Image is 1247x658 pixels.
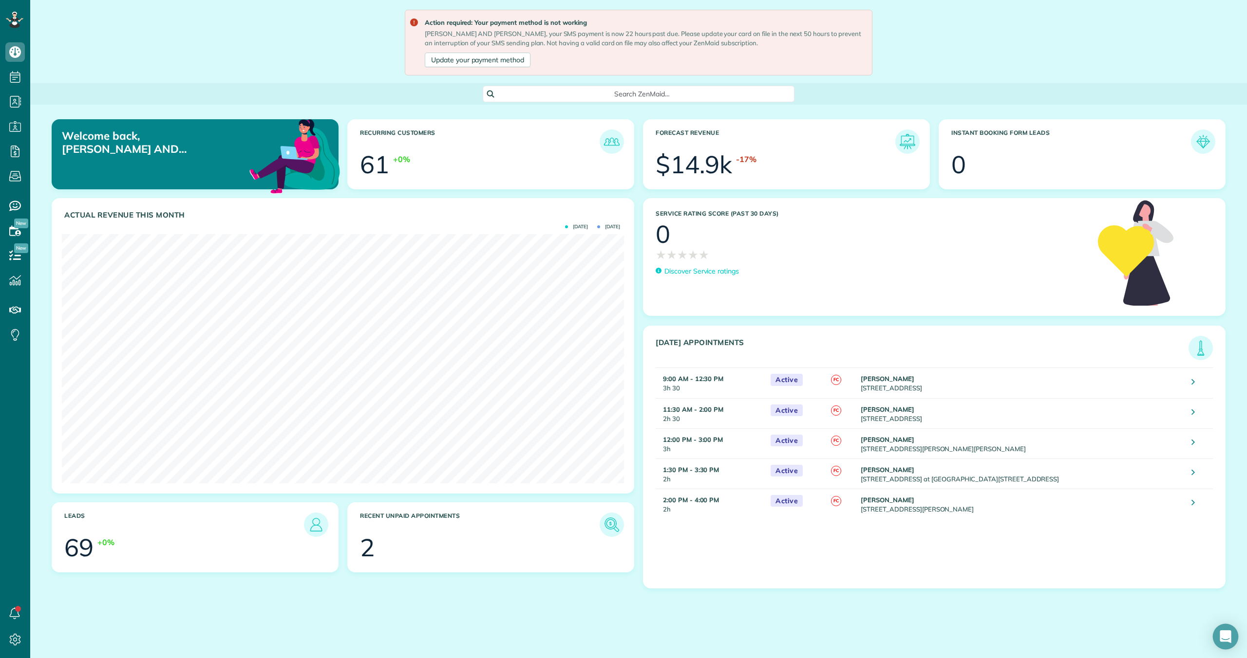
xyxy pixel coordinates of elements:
[666,246,677,263] span: ★
[663,405,723,413] strong: 11:30 AM - 2:00 PM
[656,428,766,458] td: 3h
[360,535,375,560] div: 2
[951,129,1191,154] h3: Instant Booking Form Leads
[771,495,803,507] span: Active
[97,537,114,548] div: +0%
[62,129,248,155] p: Welcome back, [PERSON_NAME] AND [PERSON_NAME]!
[699,246,709,263] span: ★
[64,535,94,560] div: 69
[565,224,588,229] span: [DATE]
[663,375,723,383] strong: 9:00 AM - 12:30 PM
[393,154,410,165] div: +0%
[656,338,1189,360] h3: [DATE] Appointments
[1193,132,1213,151] img: icon_form_leads-04211a6a04a5b2264e4ee56bc0799ec3eb69b7e499cbb523a139df1d13a81ae0.png
[360,512,600,537] h3: Recent unpaid appointments
[858,398,1184,428] td: [STREET_ADDRESS]
[831,496,841,506] span: FC
[663,436,723,443] strong: 12:00 PM - 3:00 PM
[656,398,766,428] td: 2h 30
[771,374,803,386] span: Active
[1213,624,1239,650] div: Open Intercom Messenger
[688,246,699,263] span: ★
[831,466,841,476] span: FC
[656,210,1088,217] h3: Service Rating score (past 30 days)
[858,368,1184,398] td: [STREET_ADDRESS]
[425,53,530,67] a: Update your payment method
[771,404,803,417] span: Active
[656,368,766,398] td: 3h 30
[597,224,620,229] span: [DATE]
[425,18,864,27] strong: Action required: Your payment method is not working
[771,465,803,477] span: Active
[861,466,914,474] strong: [PERSON_NAME]
[656,489,766,519] td: 2h
[771,435,803,447] span: Active
[656,129,895,154] h3: Forecast Revenue
[602,515,622,534] img: icon_unpaid_appointments-47b8ce3997adf2238b356f14209ab4cced10bd1f174958f3ca8f1d0dd7fffeee.png
[64,512,304,537] h3: Leads
[602,132,622,151] img: icon_recurring_customers-cf858462ba22bcd05b5a5880d41d6543d210077de5bb9ebc9590e49fd87d84ed.png
[64,211,624,219] h3: Actual Revenue this month
[898,132,917,151] img: icon_forecast_revenue-8c13a41c7ed35a8dcfafea3cbb826a0462acb37728057bba2d056411b612bbbe.png
[656,458,766,489] td: 2h
[951,152,966,177] div: 0
[425,29,864,48] div: [PERSON_NAME] AND [PERSON_NAME], your SMS payment is now 22 hours past due. Please update your ca...
[861,405,914,413] strong: [PERSON_NAME]
[247,108,342,202] img: dashboard_welcome-42a62b7d889689a78055ac9021e634bf52bae3f8056760290aed330b23ab8690.png
[858,489,1184,519] td: [STREET_ADDRESS][PERSON_NAME]
[858,458,1184,489] td: [STREET_ADDRESS] at [GEOGRAPHIC_DATA][STREET_ADDRESS]
[656,152,732,177] div: $14.9k
[306,515,326,534] img: icon_leads-1bed01f49abd5b7fead27621c3d59655bb73ed531f8eeb49469d10e621d6b896.png
[360,129,600,154] h3: Recurring Customers
[663,466,719,474] strong: 1:30 PM - 3:30 PM
[831,375,841,385] span: FC
[656,246,666,263] span: ★
[861,375,914,383] strong: [PERSON_NAME]
[664,266,739,276] p: Discover Service ratings
[861,496,914,504] strong: [PERSON_NAME]
[831,405,841,416] span: FC
[677,246,688,263] span: ★
[663,496,719,504] strong: 2:00 PM - 4:00 PM
[14,219,28,228] span: New
[360,152,389,177] div: 61
[831,436,841,446] span: FC
[861,436,914,443] strong: [PERSON_NAME]
[14,243,28,253] span: New
[858,428,1184,458] td: [STREET_ADDRESS][PERSON_NAME][PERSON_NAME]
[656,222,670,246] div: 0
[736,154,756,165] div: -17%
[1191,338,1210,358] img: icon_todays_appointments-901f7ab196bb0bea1936b74009e4eb5ffbc2d2711fa7634e0d609ed5ef32b18b.png
[656,266,739,276] a: Discover Service ratings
